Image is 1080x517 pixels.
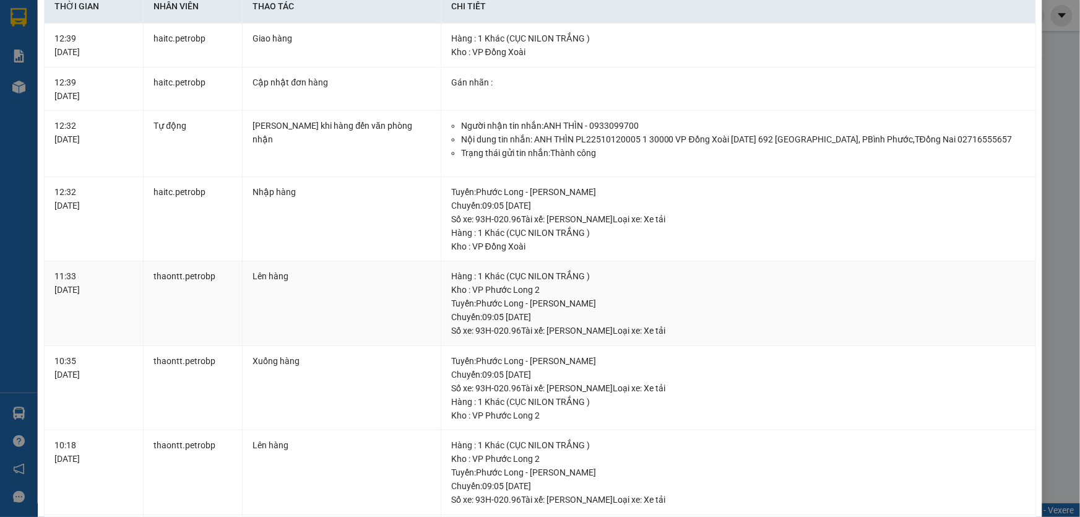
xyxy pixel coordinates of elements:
[253,438,430,452] div: Lên hàng
[451,76,1026,89] div: Gán nhãn :
[54,438,133,466] div: 10:18 [DATE]
[253,32,430,45] div: Giao hàng
[144,24,243,67] td: haitc.petrobp
[451,438,1026,452] div: Hàng : 1 Khác (CỤC NILON TRẮNG )
[451,269,1026,283] div: Hàng : 1 Khác (CỤC NILON TRẮNG )
[144,111,243,177] td: Tự động
[451,409,1026,422] div: Kho : VP Phước Long 2
[451,452,1026,466] div: Kho : VP Phước Long 2
[253,76,430,89] div: Cập nhật đơn hàng
[144,177,243,262] td: haitc.petrobp
[54,185,133,212] div: 12:32 [DATE]
[461,133,1026,146] li: Nội dung tin nhắn: ANH THÌN PL22510120005 1 30000 VP Đồng Xoài [DATE] 692 [GEOGRAPHIC_DATA], PBìn...
[144,346,243,431] td: thaontt.petrobp
[451,226,1026,240] div: Hàng : 1 Khác (CỤC NILON TRẮNG )
[144,67,243,111] td: haitc.petrobp
[253,185,430,199] div: Nhập hàng
[451,45,1026,59] div: Kho : VP Đồng Xoài
[144,430,243,515] td: thaontt.petrobp
[461,146,1026,160] li: Trạng thái gửi tin nhắn: Thành công
[54,354,133,381] div: 10:35 [DATE]
[144,261,243,346] td: thaontt.petrobp
[54,269,133,297] div: 11:33 [DATE]
[451,466,1026,506] div: Tuyến : Phước Long - [PERSON_NAME] Chuyến: 09:05 [DATE] Số xe: 93H-020.96 Tài xế: [PERSON_NAME] L...
[451,297,1026,337] div: Tuyến : Phước Long - [PERSON_NAME] Chuyến: 09:05 [DATE] Số xe: 93H-020.96 Tài xế: [PERSON_NAME] L...
[451,354,1026,395] div: Tuyến : Phước Long - [PERSON_NAME] Chuyến: 09:05 [DATE] Số xe: 93H-020.96 Tài xế: [PERSON_NAME] L...
[461,119,1026,133] li: Người nhận tin nhắn: ANH THÌN - 0933099700
[451,395,1026,409] div: Hàng : 1 Khác (CỤC NILON TRẮNG )
[54,32,133,59] div: 12:39 [DATE]
[451,185,1026,226] div: Tuyến : Phước Long - [PERSON_NAME] Chuyến: 09:05 [DATE] Số xe: 93H-020.96 Tài xế: [PERSON_NAME] L...
[451,283,1026,297] div: Kho : VP Phước Long 2
[253,269,430,283] div: Lên hàng
[451,240,1026,253] div: Kho : VP Đồng Xoài
[451,32,1026,45] div: Hàng : 1 Khác (CỤC NILON TRẮNG )
[253,119,430,146] div: [PERSON_NAME] khi hàng đến văn phòng nhận
[54,119,133,146] div: 12:32 [DATE]
[253,354,430,368] div: Xuống hàng
[54,76,133,103] div: 12:39 [DATE]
